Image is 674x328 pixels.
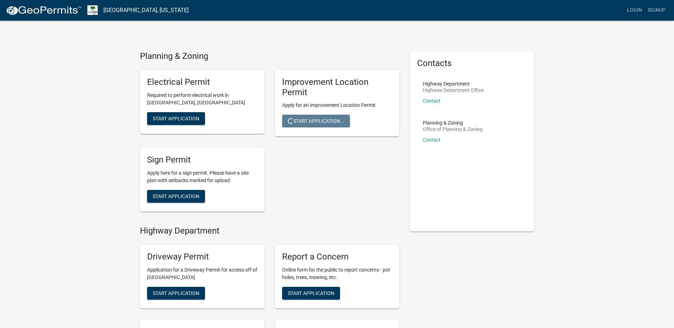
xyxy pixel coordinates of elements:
[624,4,645,17] a: Login
[288,118,344,124] span: Start Application...
[282,102,392,109] p: Apply for an Improvement Location Permit
[282,287,340,300] button: Start Application
[417,58,527,69] h5: Contacts
[153,193,199,199] span: Start Application
[147,190,205,203] button: Start Application
[147,252,257,262] h5: Driveway Permit
[147,169,257,184] p: Apply here for a sign permit. Please have a site plan with setbacks marked for upload
[153,290,199,296] span: Start Application
[147,155,257,165] h5: Sign Permit
[423,127,482,132] p: Office of Planning & Zoning
[282,252,392,262] h5: Report a Concern
[147,266,257,281] p: Application for a Driveway Permit for access off of [GEOGRAPHIC_DATA]
[87,5,98,15] img: Morgan County, Indiana
[423,137,441,143] a: Contact
[140,226,399,236] h4: Highway Department
[147,287,205,300] button: Start Application
[423,88,484,93] p: Highway Department Office
[288,290,334,296] span: Start Application
[103,4,189,16] a: [GEOGRAPHIC_DATA], [US_STATE]
[423,98,441,104] a: Contact
[147,92,257,106] p: Required to perform electrical work in [GEOGRAPHIC_DATA], [GEOGRAPHIC_DATA]
[282,266,392,281] p: Online form for the public to report concerns - pot holes, trees, mowing, etc.
[140,51,399,61] h4: Planning & Zoning
[645,4,668,17] a: Signup
[282,115,350,127] button: Start Application...
[423,81,484,86] p: Highway Department
[423,120,482,125] p: Planning & Zoning
[147,112,205,125] button: Start Application
[153,115,199,121] span: Start Application
[282,77,392,98] h5: Improvement Location Permit
[147,77,257,87] h5: Electrical Permit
